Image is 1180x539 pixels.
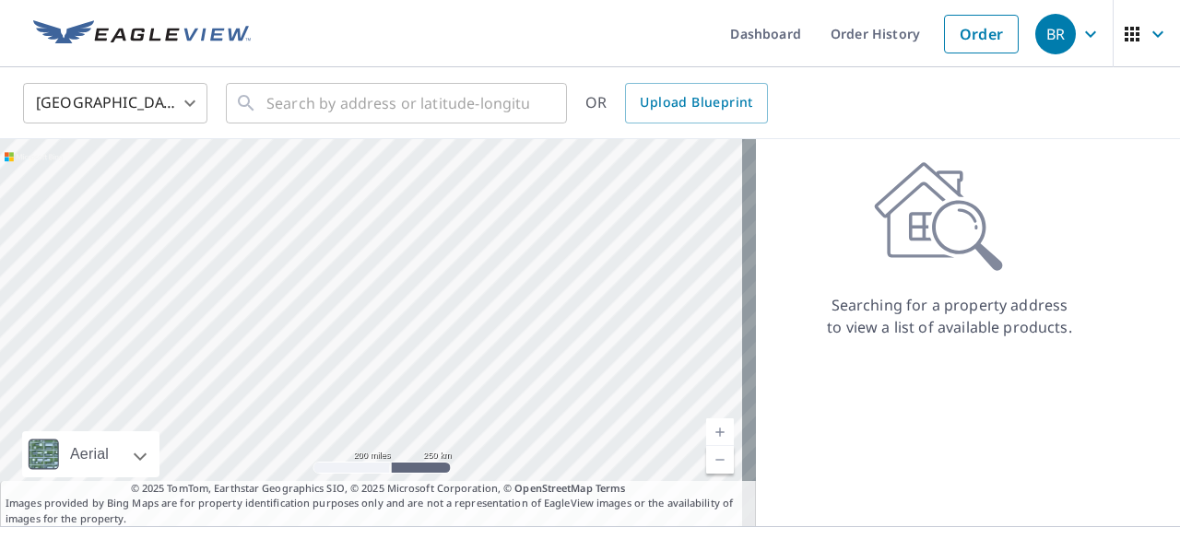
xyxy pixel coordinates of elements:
[826,294,1073,338] p: Searching for a property address to view a list of available products.
[706,446,734,474] a: Current Level 5, Zoom Out
[1035,14,1076,54] div: BR
[640,91,752,114] span: Upload Blueprint
[625,83,767,123] a: Upload Blueprint
[22,431,159,477] div: Aerial
[266,77,529,129] input: Search by address or latitude-longitude
[65,431,114,477] div: Aerial
[585,83,768,123] div: OR
[23,77,207,129] div: [GEOGRAPHIC_DATA]
[944,15,1019,53] a: Order
[596,481,626,495] a: Terms
[33,20,251,48] img: EV Logo
[131,481,626,497] span: © 2025 TomTom, Earthstar Geographics SIO, © 2025 Microsoft Corporation, ©
[514,481,592,495] a: OpenStreetMap
[706,418,734,446] a: Current Level 5, Zoom In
